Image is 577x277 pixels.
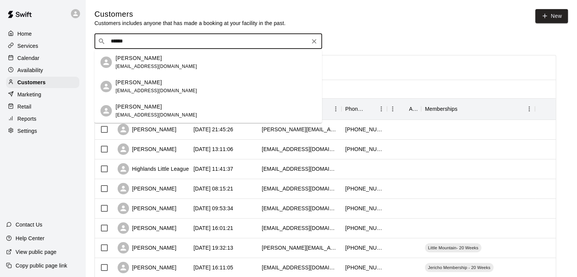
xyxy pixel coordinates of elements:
[16,248,57,256] p: View public page
[398,104,409,114] button: Sort
[94,34,322,49] div: Search customers by name or email
[345,126,383,133] div: +17788668600
[16,221,42,228] p: Contact Us
[262,145,338,153] div: gmelliott@hotmail.com
[365,104,376,114] button: Sort
[425,245,481,251] span: Little Mountain- 20 Weeks
[118,143,176,155] div: [PERSON_NAME]
[17,42,38,50] p: Services
[6,125,79,137] a: Settings
[118,183,176,194] div: [PERSON_NAME]
[387,103,398,115] button: Menu
[116,112,197,118] span: [EMAIL_ADDRESS][DOMAIN_NAME]
[345,185,383,192] div: +16047245010
[17,91,41,98] p: Marketing
[6,52,79,64] a: Calendar
[535,9,568,23] a: New
[345,145,383,153] div: +16048311439
[387,98,421,120] div: Age
[16,235,44,242] p: Help Center
[6,65,79,76] a: Availability
[101,57,112,68] div: Kalina McLean
[94,9,286,19] h5: Customers
[17,79,46,86] p: Customers
[262,126,338,133] div: thuy@bradricconsulting.com
[262,264,338,271] div: kjackson@fasken.com
[17,30,32,38] p: Home
[17,127,37,135] p: Settings
[17,103,31,110] p: Retail
[17,66,43,74] p: Availability
[6,89,79,100] a: Marketing
[376,103,387,115] button: Menu
[262,205,338,212] div: weiwangwill@hotmail.com
[118,262,176,273] div: [PERSON_NAME]
[524,103,535,115] button: Menu
[116,103,162,111] p: [PERSON_NAME]
[116,79,162,87] p: [PERSON_NAME]
[193,205,233,212] div: 2025-09-05 09:53:34
[6,28,79,39] a: Home
[330,103,341,115] button: Menu
[116,88,197,93] span: [EMAIL_ADDRESS][DOMAIN_NAME]
[16,262,67,269] p: Copy public page link
[6,101,79,112] a: Retail
[193,244,233,252] div: 2025-09-01 19:32:13
[118,124,176,135] div: [PERSON_NAME]
[101,81,112,92] div: Keiran McLean
[345,98,365,120] div: Phone Number
[6,40,79,52] a: Services
[118,203,176,214] div: [PERSON_NAME]
[193,264,233,271] div: 2025-09-01 16:11:05
[425,263,494,272] div: Jericho Membership - 20 Weeks
[345,205,383,212] div: +17789292827
[425,243,481,252] div: Little Mountain- 20 Weeks
[421,98,535,120] div: Memberships
[262,185,338,192] div: bikchatha@gmail.com
[101,105,112,116] div: Kaelan McLean
[17,115,36,123] p: Reports
[345,244,383,252] div: +16043081019
[116,54,162,62] p: [PERSON_NAME]
[6,113,79,124] a: Reports
[193,165,233,173] div: 2025-09-09 11:41:37
[118,163,211,175] div: Highlands Little League Baseball
[425,264,494,271] span: Jericho Membership - 20 Weeks
[118,242,176,253] div: [PERSON_NAME]
[345,224,383,232] div: +16047202622
[262,244,338,252] div: s.mctaggart@me.com
[193,224,233,232] div: 2025-09-03 16:01:21
[17,54,39,62] p: Calendar
[409,98,417,120] div: Age
[262,165,338,173] div: uday.nalsar+1@gmail.com
[341,98,387,120] div: Phone Number
[458,104,468,114] button: Sort
[345,264,383,271] div: +17788874786
[193,145,233,153] div: 2025-09-10 13:11:06
[309,36,319,47] button: Clear
[193,185,233,192] div: 2025-09-08 08:15:21
[94,19,286,27] p: Customers includes anyone that has made a booking at your facility in the past.
[118,222,176,234] div: [PERSON_NAME]
[6,77,79,88] a: Customers
[193,126,233,133] div: 2025-09-10 21:45:26
[425,98,458,120] div: Memberships
[258,98,341,120] div: Email
[262,224,338,232] div: josay@live.ca
[116,64,197,69] span: [EMAIL_ADDRESS][DOMAIN_NAME]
